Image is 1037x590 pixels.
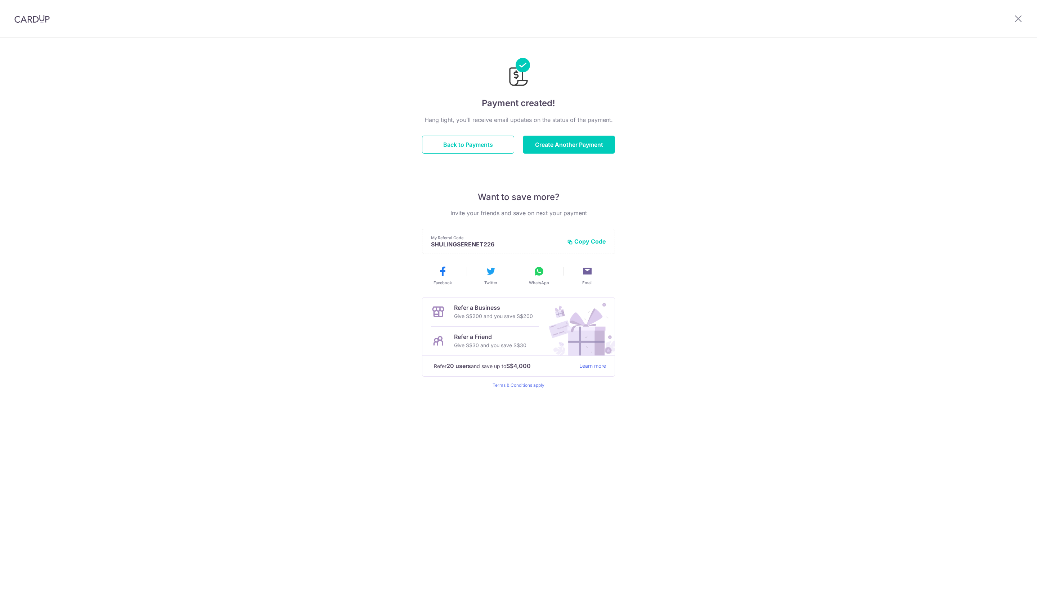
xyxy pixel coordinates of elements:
p: My Referral Code [431,235,561,241]
p: Refer a Friend [454,332,526,341]
button: Copy Code [567,238,606,245]
img: Refer [542,298,615,355]
a: Terms & Conditions apply [493,382,544,388]
p: Refer a Business [454,303,533,312]
button: WhatsApp [518,265,560,286]
strong: 20 users [446,362,471,370]
img: CardUp [14,14,50,23]
span: Facebook [434,280,452,286]
p: Hang tight, you’ll receive email updates on the status of the payment. [422,115,615,124]
button: Create Another Payment [523,136,615,154]
button: Email [566,265,609,286]
h4: Payment created! [422,97,615,110]
button: Facebook [421,265,464,286]
p: Invite your friends and save on next your payment [422,209,615,217]
button: Twitter [470,265,512,286]
a: Learn more [579,362,606,371]
strong: S$4,000 [506,362,531,370]
p: Give S$200 and you save S$200 [454,312,533,321]
p: Want to save more? [422,191,615,203]
button: Back to Payments [422,136,514,154]
img: Payments [507,58,530,88]
span: Twitter [484,280,497,286]
span: Email [582,280,593,286]
span: WhatsApp [529,280,549,286]
p: Refer and save up to [434,362,574,371]
p: Give S$30 and you save S$30 [454,341,526,350]
p: SHULINGSERENET226 [431,241,561,248]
